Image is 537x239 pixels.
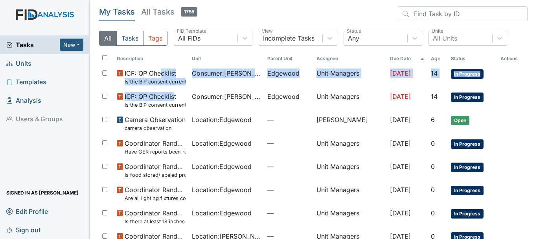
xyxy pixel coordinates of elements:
[125,218,186,225] small: Is there at least 18 inches of space between items stored in closets and sprinkler heads?
[267,162,310,171] span: —
[6,94,41,106] span: Analysis
[116,31,143,46] button: Tasks
[313,135,387,159] td: Unit Managers
[125,78,186,85] small: Is the BIP consent current? (document the date, BIP number in the comment section)
[313,205,387,228] td: Unit Managers
[390,186,411,194] span: [DATE]
[313,182,387,205] td: Unit Managers
[431,209,435,217] span: 0
[189,52,264,65] th: Toggle SortBy
[448,52,497,65] th: Toggle SortBy
[451,139,484,149] span: In Progress
[264,52,313,65] th: Toggle SortBy
[192,162,252,171] span: Location : Edgewood
[141,6,197,17] h5: All Tasks
[99,31,167,46] div: Type filter
[313,52,387,65] th: Assignee
[431,163,435,170] span: 0
[267,92,300,101] span: Edgewood
[313,65,387,89] td: Unit Managers
[390,93,411,100] span: [DATE]
[398,6,528,21] input: Find Task by ID
[114,52,189,65] th: Toggle SortBy
[428,52,448,65] th: Toggle SortBy
[60,39,83,51] button: New
[497,52,528,65] th: Actions
[267,139,310,148] span: —
[431,139,435,147] span: 0
[99,31,117,46] button: All
[125,92,186,109] span: ICF: QP Checklist Is the BIP consent current? (document the date, BIP number in the comment section)
[6,187,79,199] span: Signed in as [PERSON_NAME]
[125,139,186,156] span: Coordinator Random Have GER reports been reviewed by managers within 72 hours of occurrence?
[313,112,387,135] td: [PERSON_NAME]
[267,208,310,218] span: —
[431,93,438,100] span: 14
[431,69,438,77] span: 14
[6,57,31,69] span: Units
[125,115,186,132] span: Camera Observation camera observation
[125,124,186,132] small: camera observation
[387,52,427,65] th: Toggle SortBy
[125,195,186,202] small: Are all lighting fixtures covered and free of debris?
[313,89,387,112] td: Unit Managers
[451,209,484,219] span: In Progress
[99,6,135,17] h5: My Tasks
[125,171,186,179] small: Is food stored/labeled properly?
[178,33,200,43] div: All FIDs
[125,148,186,156] small: Have GER reports been reviewed by managers within 72 hours of occurrence?
[451,116,469,125] span: Open
[390,139,411,147] span: [DATE]
[192,208,252,218] span: Location : Edgewood
[263,33,314,43] div: Incomplete Tasks
[125,208,186,225] span: Coordinator Random Is there at least 18 inches of space between items stored in closets and sprin...
[6,224,40,236] span: Sign out
[6,205,48,217] span: Edit Profile
[451,69,484,79] span: In Progress
[192,92,261,101] span: Consumer : [PERSON_NAME]
[181,7,197,17] span: 1755
[6,76,46,88] span: Templates
[125,101,186,109] small: Is the BIP consent current? (document the date, BIP number in the comment section)
[451,93,484,102] span: In Progress
[390,116,411,124] span: [DATE]
[267,185,310,195] span: —
[192,185,252,195] span: Location : Edgewood
[313,159,387,182] td: Unit Managers
[125,162,186,179] span: Coordinator Random Is food stored/labeled properly?
[6,40,60,50] a: Tasks
[267,69,300,78] span: Edgewood
[192,69,261,78] span: Consumer : [PERSON_NAME]
[125,69,186,85] span: ICF: QP Checklist Is the BIP consent current? (document the date, BIP number in the comment section)
[192,139,252,148] span: Location : Edgewood
[431,186,435,194] span: 0
[451,186,484,195] span: In Progress
[192,115,252,124] span: Location : Edgewood
[390,163,411,170] span: [DATE]
[125,185,186,202] span: Coordinator Random Are all lighting fixtures covered and free of debris?
[431,116,435,124] span: 6
[433,33,457,43] div: All Units
[451,163,484,172] span: In Progress
[267,115,310,124] span: —
[102,55,107,60] input: Toggle All Rows Selected
[143,31,167,46] button: Tags
[390,209,411,217] span: [DATE]
[390,69,411,77] span: [DATE]
[348,33,359,43] div: Any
